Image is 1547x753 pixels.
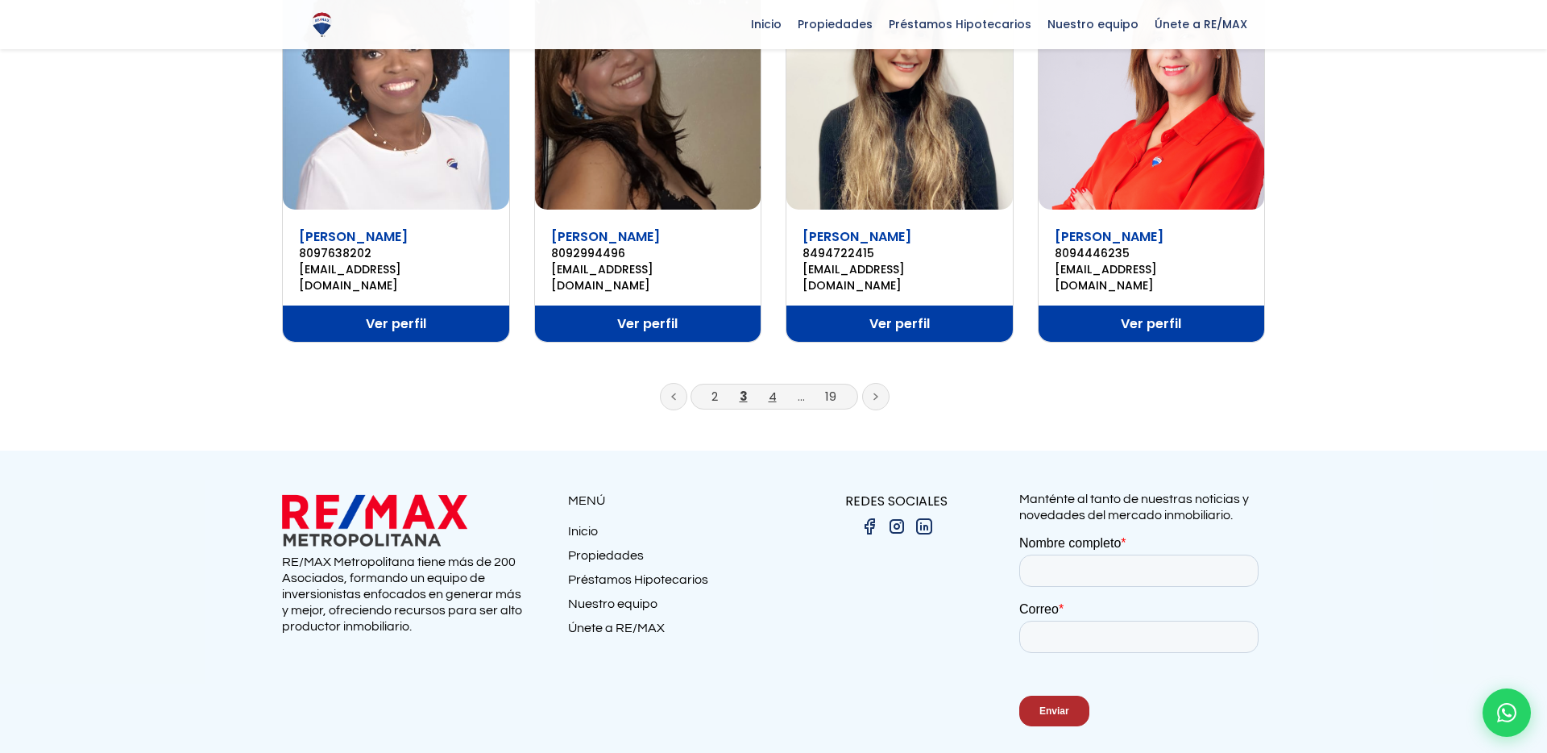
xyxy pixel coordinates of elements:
a: [EMAIL_ADDRESS][DOMAIN_NAME] [299,261,493,293]
img: Logo de REMAX [308,10,336,39]
span: Propiedades [790,12,881,36]
p: MENÚ [568,491,773,511]
p: Manténte al tanto de nuestras noticias y novedades del mercado inmobiliario. [1019,491,1265,523]
a: 4 [769,388,777,405]
span: Nuestro equipo [1039,12,1147,36]
a: 19 [825,388,836,405]
a: Inicio [568,523,773,547]
a: Ver perfil [283,306,509,342]
img: linkedin.png [915,517,934,536]
a: Propiedades [568,547,773,572]
a: Préstamos Hipotecarios [568,572,773,596]
a: ... [798,388,805,405]
a: [PERSON_NAME] [299,227,408,246]
span: Únete a RE/MAX [1147,12,1255,36]
a: Ver perfil [1039,306,1265,342]
p: RE/MAX Metropolitana tiene más de 200 Asociados, formando un equipo de inversionistas enfocados e... [282,554,528,634]
a: 8494722415 [803,245,997,261]
a: [PERSON_NAME] [551,227,660,246]
img: instagram.png [887,517,906,536]
span: Préstamos Hipotecarios [881,12,1039,36]
a: [EMAIL_ADDRESS][DOMAIN_NAME] [1055,261,1249,293]
a: 8094446235 [1055,245,1249,261]
img: facebook.png [860,517,879,536]
a: [PERSON_NAME] [803,227,911,246]
a: Nuestro equipo [568,596,773,620]
a: Únete a RE/MAX [568,620,773,644]
a: Ver perfil [786,306,1013,342]
a: 2 [711,388,718,405]
span: Inicio [743,12,790,36]
a: 8092994496 [551,245,745,261]
a: 8097638202 [299,245,493,261]
a: 3 [740,388,748,405]
a: Ver perfil [535,306,761,342]
a: [PERSON_NAME] [1055,227,1163,246]
p: REDES SOCIALES [773,491,1019,511]
a: [EMAIL_ADDRESS][DOMAIN_NAME] [803,261,997,293]
img: remax metropolitana logo [282,491,467,550]
a: [EMAIL_ADDRESS][DOMAIN_NAME] [551,261,745,293]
